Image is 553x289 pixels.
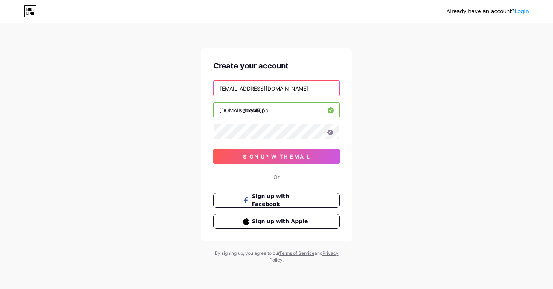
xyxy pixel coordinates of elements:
[213,214,340,229] button: Sign up with Apple
[213,149,340,164] button: sign up with email
[214,103,339,118] input: username
[273,173,280,181] div: Or
[243,153,310,160] span: sign up with email
[447,8,529,15] div: Already have an account?
[252,192,310,208] span: Sign up with Facebook
[213,250,340,263] div: By signing up, you agree to our and .
[515,8,529,14] a: Login
[213,60,340,71] div: Create your account
[279,250,314,256] a: Terms of Service
[219,106,264,114] div: [DOMAIN_NAME]/
[214,81,339,96] input: Email
[252,218,310,225] span: Sign up with Apple
[213,193,340,208] button: Sign up with Facebook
